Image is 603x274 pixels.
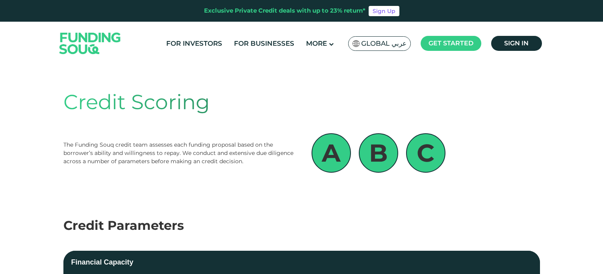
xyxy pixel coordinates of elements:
[491,36,542,51] a: Sign in
[406,133,445,173] div: C
[312,133,351,173] div: A
[306,39,327,47] span: More
[63,141,296,166] div: The Funding Souq credit team assesses each funding proposal based on the borrower’s ability and w...
[204,6,366,15] div: Exclusive Private Credit deals with up to 23% return*
[429,39,473,47] span: Get started
[361,39,406,48] span: Global عربي
[63,87,540,117] div: Credit Scoring
[63,216,540,235] div: Credit Parameters
[353,40,360,47] img: SA Flag
[164,37,224,50] a: For Investors
[232,37,296,50] a: For Businesses
[52,23,129,63] img: Logo
[71,257,134,268] div: Financial Capacity
[504,39,529,47] span: Sign in
[359,133,398,173] div: B
[369,6,399,16] a: Sign Up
